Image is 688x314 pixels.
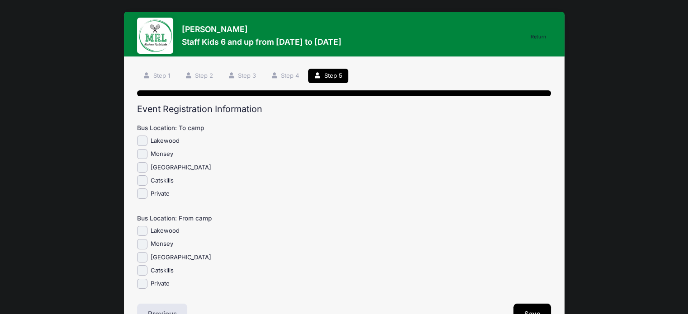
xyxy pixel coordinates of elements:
label: [GEOGRAPHIC_DATA] [151,163,211,172]
h2: Event Registration Information [137,104,551,114]
h3: Staff Kids 6 and up from [DATE] to [DATE] [182,37,342,47]
label: Monsey [151,239,173,248]
a: Step 1 [137,69,176,84]
label: Bus Location: From camp [137,214,275,223]
label: Catskills [151,176,174,185]
a: Return [526,32,551,42]
label: Private [151,279,170,288]
label: Catskills [151,266,174,275]
label: Private [151,189,170,198]
label: Lakewood [151,136,180,145]
h3: [PERSON_NAME] [182,24,342,34]
a: Step 4 [265,69,305,84]
label: Monsey [151,150,173,159]
label: Lakewood [151,226,180,235]
label: Bus Location: To camp [137,123,275,132]
a: Step 5 [308,69,348,84]
a: Step 3 [222,69,262,84]
a: Step 2 [179,69,219,84]
label: [GEOGRAPHIC_DATA] [151,253,211,262]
